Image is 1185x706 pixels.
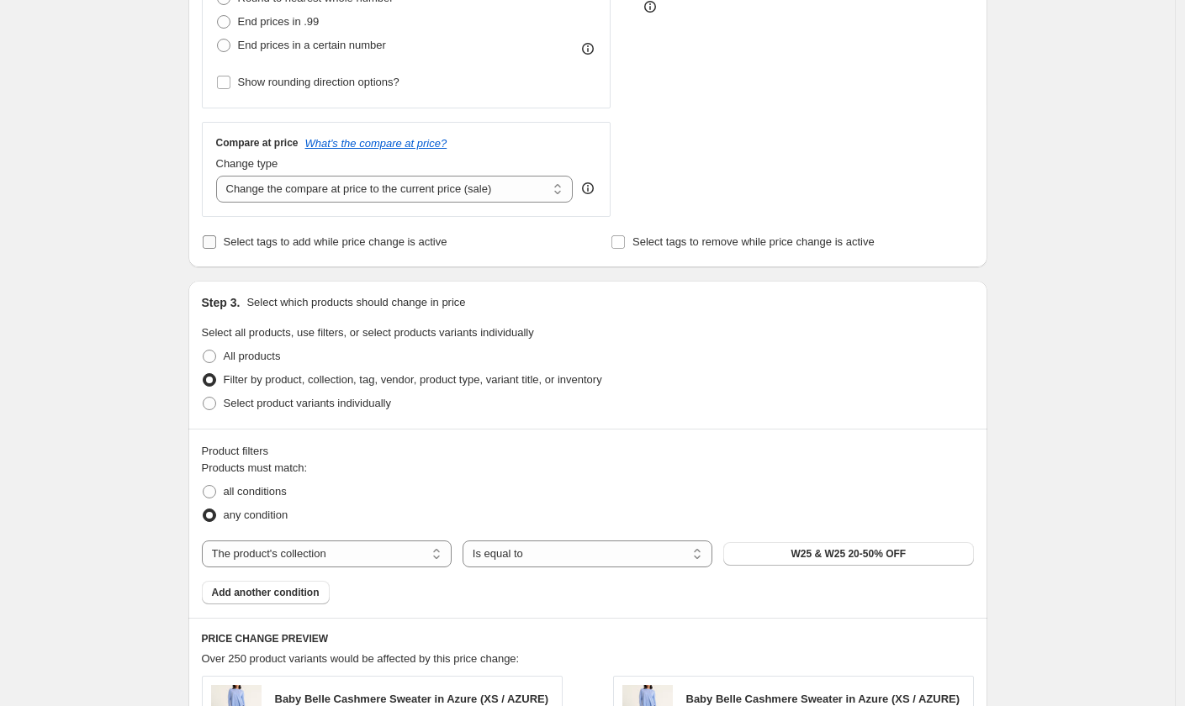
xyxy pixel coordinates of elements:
[224,508,288,521] span: any condition
[686,693,960,705] span: Baby Belle Cashmere Sweater in Azure (XS / AZURE)
[202,326,534,339] span: Select all products, use filters, or select products variants individually
[224,373,602,386] span: Filter by product, collection, tag, vendor, product type, variant title, or inventory
[224,485,287,498] span: all conditions
[202,294,241,311] h2: Step 3.
[202,461,308,474] span: Products must match:
[216,136,299,150] h3: Compare at price
[238,39,386,51] span: End prices in a certain number
[305,137,447,150] button: What's the compare at price?
[246,294,465,311] p: Select which products should change in price
[202,581,330,604] button: Add another condition
[275,693,549,705] span: Baby Belle Cashmere Sweater in Azure (XS / AZURE)
[238,76,399,88] span: Show rounding direction options?
[791,547,906,561] span: W25 & W25 20-50% OFF
[202,652,520,665] span: Over 250 product variants would be affected by this price change:
[723,542,973,566] button: W25 & W25 20-50% OFF
[632,235,875,248] span: Select tags to remove while price change is active
[224,350,281,362] span: All products
[202,443,974,460] div: Product filters
[224,235,447,248] span: Select tags to add while price change is active
[224,397,391,409] span: Select product variants individually
[238,15,320,28] span: End prices in .99
[216,157,278,170] span: Change type
[202,632,974,645] h6: PRICE CHANGE PREVIEW
[579,180,596,197] div: help
[212,586,320,599] span: Add another condition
